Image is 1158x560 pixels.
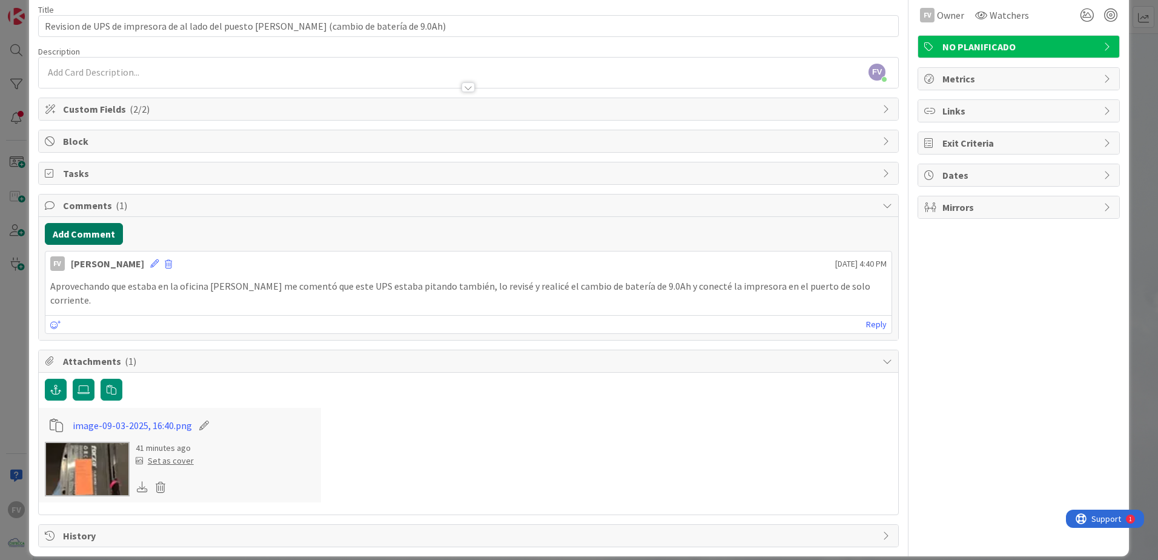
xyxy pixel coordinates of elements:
span: Mirrors [942,200,1097,215]
span: FV [868,64,885,81]
p: Aprovechando que estaba en la oficina [PERSON_NAME] me comentó que este UPS estaba pitando tambié... [50,279,887,307]
span: Exit Criteria [942,136,1097,150]
span: ( 1 ) [116,199,127,212]
span: [DATE] 4:40 PM [835,258,887,270]
div: Set as cover [136,455,194,467]
span: ( 2/2 ) [130,103,150,115]
span: Attachments [63,354,876,368]
span: Links [942,104,1097,118]
label: Title [38,4,54,15]
span: Support [25,2,55,16]
span: Custom Fields [63,102,876,116]
div: FV [920,8,935,22]
span: Watchers [990,8,1029,22]
div: FV [50,256,65,271]
span: Dates [942,168,1097,182]
span: Comments [63,198,876,213]
div: Download [136,479,149,495]
input: type card name here... [38,15,899,37]
span: Block [63,134,876,148]
div: 1 [63,5,66,15]
span: Description [38,46,80,57]
span: History [63,528,876,543]
span: Owner [937,8,964,22]
span: NO PLANIFICADO [942,39,1097,54]
span: ( 1 ) [125,355,136,367]
button: Add Comment [45,223,123,245]
div: [PERSON_NAME] [71,256,144,271]
a: Reply [866,317,887,332]
a: image-09-03-2025, 16:40.png [73,418,192,433]
span: Tasks [63,166,876,181]
div: 41 minutes ago [136,442,194,455]
span: Metrics [942,72,1097,86]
